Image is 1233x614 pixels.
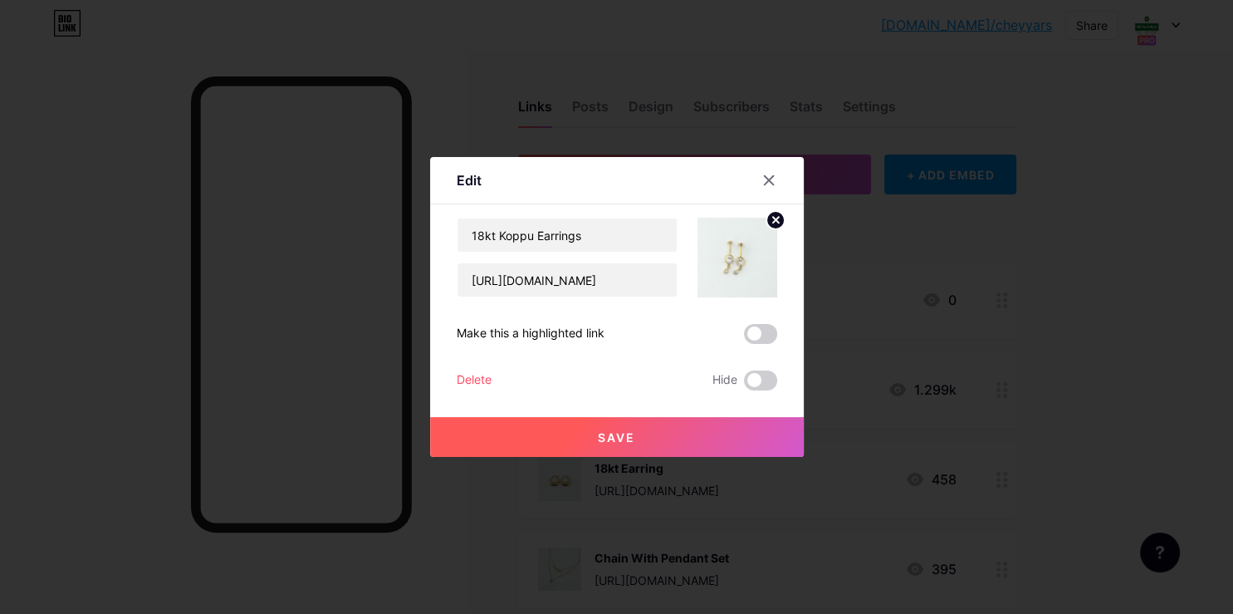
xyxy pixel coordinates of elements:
input: Title [457,219,677,252]
span: Save [598,430,635,445]
div: Edit [457,170,482,190]
div: Delete [457,371,492,391]
button: Save [430,417,804,457]
div: Make this a highlighted link [457,324,604,344]
img: link_thumbnail [697,218,777,297]
span: Hide [712,371,737,391]
input: URL [457,263,677,297]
